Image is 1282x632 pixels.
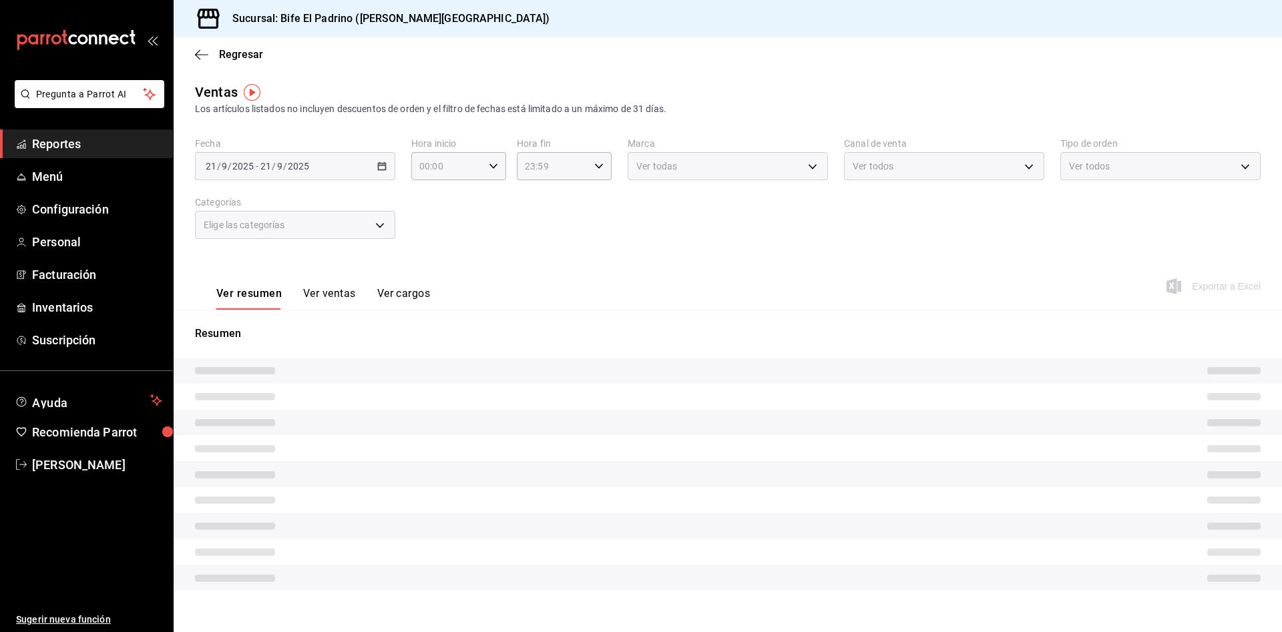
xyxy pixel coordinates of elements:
button: Ver ventas [303,287,356,310]
input: -- [276,161,283,172]
input: -- [260,161,272,172]
input: -- [205,161,217,172]
label: Categorías [195,198,395,207]
label: Marca [628,139,828,148]
label: Fecha [195,139,395,148]
span: Pregunta a Parrot AI [36,87,144,101]
label: Canal de venta [844,139,1044,148]
span: Recomienda Parrot [32,423,162,441]
span: Ver todos [853,160,893,173]
button: Regresar [195,48,263,61]
span: Suscripción [32,331,162,349]
input: ---- [287,161,310,172]
span: - [256,161,258,172]
label: Tipo de orden [1060,139,1261,148]
span: Inventarios [32,298,162,316]
p: Resumen [195,326,1261,342]
input: ---- [232,161,254,172]
button: Pregunta a Parrot AI [15,80,164,108]
span: Personal [32,233,162,251]
div: navigation tabs [216,287,430,310]
button: Ver cargos [377,287,431,310]
a: Pregunta a Parrot AI [9,97,164,111]
button: open_drawer_menu [147,35,158,45]
div: Ventas [195,82,238,102]
span: / [217,161,221,172]
span: Regresar [219,48,263,61]
span: / [283,161,287,172]
input: -- [221,161,228,172]
span: Ver todos [1069,160,1110,173]
span: Ayuda [32,392,145,408]
label: Hora inicio [411,139,506,148]
span: Sugerir nueva función [16,613,162,627]
span: Elige las categorías [204,218,285,232]
label: Hora fin [517,139,612,148]
span: Menú [32,168,162,186]
span: Configuración [32,200,162,218]
h3: Sucursal: Bife El Padrino ([PERSON_NAME][GEOGRAPHIC_DATA]) [222,11,550,27]
span: Ver todas [636,160,677,173]
div: Los artículos listados no incluyen descuentos de orden y el filtro de fechas está limitado a un m... [195,102,1261,116]
span: / [272,161,276,172]
span: / [228,161,232,172]
span: [PERSON_NAME] [32,456,162,474]
img: Tooltip marker [244,84,260,101]
span: Reportes [32,135,162,153]
button: Ver resumen [216,287,282,310]
span: Facturación [32,266,162,284]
